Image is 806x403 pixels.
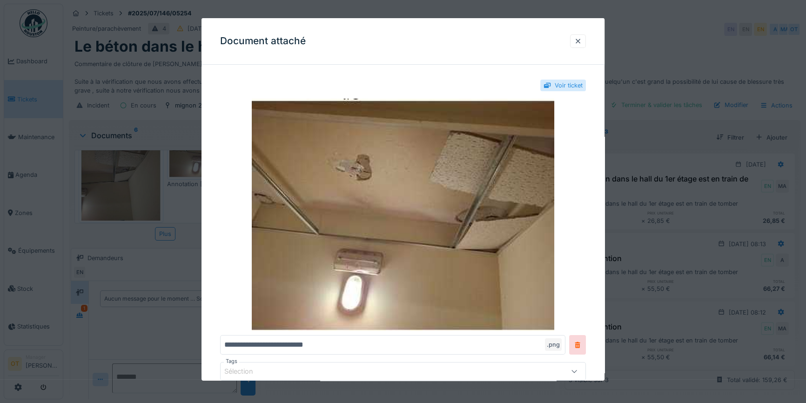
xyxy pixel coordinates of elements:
[220,99,586,331] img: cc35b681-c633-4bca-bbf1-2e6e6f798ff4-Annotation%202025-07-01%20150446.png
[545,338,562,351] div: .png
[555,81,583,90] div: Voir ticket
[224,357,239,365] label: Tags
[220,35,306,47] h3: Document attaché
[224,366,266,376] div: Sélection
